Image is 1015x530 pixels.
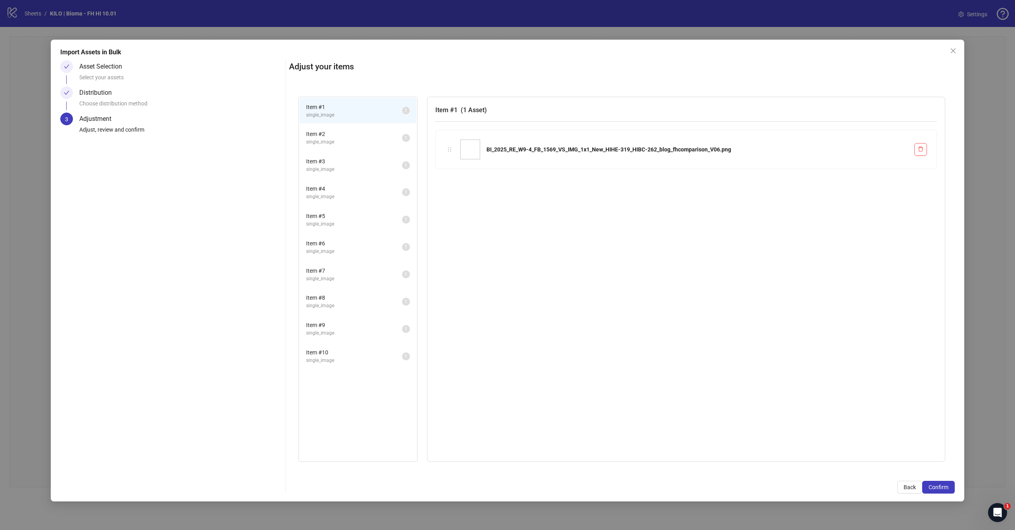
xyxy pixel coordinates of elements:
[306,157,402,166] span: Item # 3
[289,60,955,73] h2: Adjust your items
[306,348,402,357] span: Item # 10
[904,484,916,490] span: Back
[947,44,959,57] button: Close
[404,163,407,168] span: 1
[306,212,402,220] span: Item # 5
[950,48,956,54] span: close
[79,60,128,73] div: Asset Selection
[402,216,410,224] sup: 1
[402,161,410,169] sup: 1
[306,103,402,111] span: Item # 1
[486,145,908,154] div: BI_2025_RE_W9-4_FB_1569_VS_IMG_1x1_New_HIHE-319_HIBC-262_blog_fhcomparison_V06.png
[306,357,402,364] span: single_image
[306,111,402,119] span: single_image
[404,108,407,113] span: 1
[404,326,407,332] span: 1
[404,354,407,359] span: 1
[404,272,407,277] span: 1
[64,90,69,96] span: check
[306,193,402,201] span: single_image
[79,99,282,113] div: Choose distribution method
[306,130,402,138] span: Item # 2
[306,248,402,255] span: single_image
[404,299,407,304] span: 1
[402,243,410,251] sup: 1
[306,293,402,302] span: Item # 8
[306,239,402,248] span: Item # 6
[306,302,402,310] span: single_image
[404,244,407,250] span: 1
[988,503,1007,522] iframe: Intercom live chat
[914,143,927,156] button: Delete
[402,107,410,115] sup: 1
[65,116,68,122] span: 3
[402,352,410,360] sup: 1
[60,48,955,57] div: Import Assets in Bulk
[402,298,410,306] sup: 1
[402,134,410,142] sup: 1
[306,266,402,275] span: Item # 7
[79,125,282,139] div: Adjust, review and confirm
[64,64,69,69] span: check
[306,166,402,173] span: single_image
[922,481,955,494] button: Confirm
[460,140,480,159] img: BI_2025_RE_W9-4_FB_1569_VS_IMG_1x1_New_HIHE-319_HIBC-262_blog_fhcomparison_V06.png
[897,481,922,494] button: Back
[445,145,454,154] div: holder
[461,106,487,114] span: ( 1 Asset )
[79,113,118,125] div: Adjustment
[447,147,452,152] span: holder
[402,325,410,333] sup: 1
[79,86,118,99] div: Distribution
[918,146,923,152] span: delete
[402,270,410,278] sup: 1
[929,484,948,490] span: Confirm
[306,329,402,337] span: single_image
[306,138,402,146] span: single_image
[404,217,407,222] span: 1
[404,189,407,195] span: 1
[306,220,402,228] span: single_image
[306,275,402,283] span: single_image
[306,184,402,193] span: Item # 4
[1004,503,1011,509] span: 1
[435,105,937,115] h3: Item # 1
[402,188,410,196] sup: 1
[404,135,407,141] span: 1
[79,73,282,86] div: Select your assets
[306,321,402,329] span: Item # 9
